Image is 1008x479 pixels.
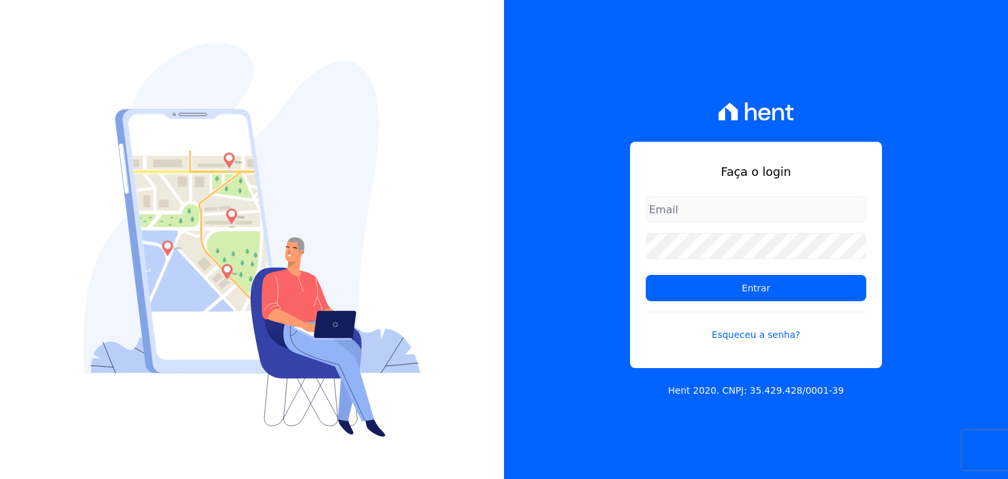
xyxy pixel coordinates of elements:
[646,196,866,222] input: Email
[646,163,866,180] h1: Faça o login
[646,312,866,342] a: Esqueceu a senha?
[646,275,866,301] input: Entrar
[83,43,421,437] img: Login
[668,384,844,398] p: Hent 2020. CNPJ: 35.429.428/0001-39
